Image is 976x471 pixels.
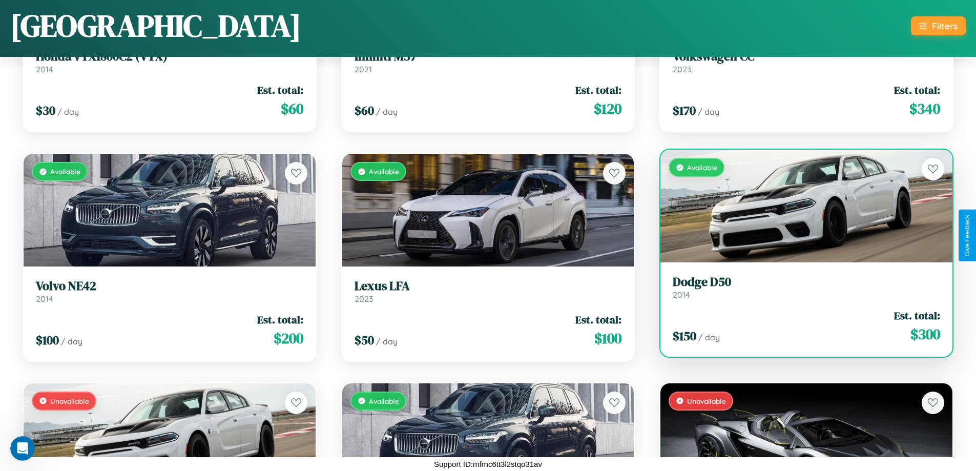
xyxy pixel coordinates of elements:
[355,64,372,74] span: 2021
[36,279,303,304] a: Volvo NE422014
[434,457,542,471] p: Support ID: mfrnc6tt3l2stqo31av
[894,83,940,97] span: Est. total:
[257,83,303,97] span: Est. total:
[687,397,726,405] span: Unavailable
[673,275,940,290] h3: Dodge D50
[355,294,373,304] span: 2023
[910,324,940,344] span: $ 300
[673,102,696,119] span: $ 170
[698,107,719,117] span: / day
[274,328,303,349] span: $ 200
[673,327,696,344] span: $ 150
[355,49,622,74] a: Infiniti M372021
[673,64,691,74] span: 2023
[36,102,55,119] span: $ 30
[673,290,690,300] span: 2014
[281,98,303,119] span: $ 60
[355,279,622,294] h3: Lexus LFA
[36,49,303,64] h3: Honda VTX1800C2 (VTX)
[687,163,717,172] span: Available
[355,332,374,349] span: $ 50
[36,332,59,349] span: $ 100
[36,294,53,304] span: 2014
[36,49,303,74] a: Honda VTX1800C2 (VTX)2014
[911,16,966,35] button: Filters
[257,312,303,327] span: Est. total:
[964,215,971,256] div: Give Feedback
[369,167,399,176] span: Available
[36,279,303,294] h3: Volvo NE42
[10,5,301,47] h1: [GEOGRAPHIC_DATA]
[673,49,940,64] h3: Volkswagen CC
[594,98,621,119] span: $ 120
[594,328,621,349] span: $ 100
[369,397,399,405] span: Available
[909,98,940,119] span: $ 340
[376,107,398,117] span: / day
[673,49,940,74] a: Volkswagen CC2023
[355,49,622,64] h3: Infiniti M37
[50,167,80,176] span: Available
[57,107,79,117] span: / day
[932,21,958,31] div: Filters
[698,332,720,342] span: / day
[376,336,398,346] span: / day
[61,336,82,346] span: / day
[355,279,622,304] a: Lexus LFA2023
[575,83,621,97] span: Est. total:
[894,308,940,323] span: Est. total:
[50,397,89,405] span: Unavailable
[673,275,940,300] a: Dodge D502014
[355,102,374,119] span: $ 60
[10,436,35,461] iframe: Intercom live chat
[575,312,621,327] span: Est. total:
[36,64,53,74] span: 2014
